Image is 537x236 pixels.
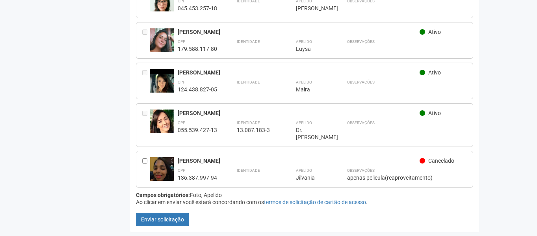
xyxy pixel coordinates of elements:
[237,168,260,173] strong: Identidade
[150,110,174,139] img: user.jpg
[296,121,312,125] strong: Apelido
[347,174,467,181] div: apenas pelicula(reaproveitamento)
[178,5,217,12] div: 045.453.257-18
[428,110,441,116] span: Ativo
[296,5,327,12] div: [PERSON_NAME]
[296,168,312,173] strong: Apelido
[136,191,474,199] div: Foto, Apelido
[347,168,375,173] strong: Observações
[237,121,260,125] strong: Identidade
[136,213,189,226] button: Enviar solicitação
[150,157,174,191] img: user.jpg
[178,126,217,134] div: 055.539.427-13
[237,80,260,84] strong: Identidade
[178,39,185,44] strong: CPF
[178,69,420,76] div: [PERSON_NAME]
[142,28,150,52] div: Entre em contato com a Aministração para solicitar o cancelamento ou 2a via
[237,39,260,44] strong: Identidade
[428,158,454,164] span: Cancelado
[178,86,217,93] div: 124.438.827-05
[237,126,276,134] div: 13.087.183-3
[428,29,441,35] span: Ativo
[178,80,185,84] strong: CPF
[150,28,174,58] img: user.jpg
[428,69,441,76] span: Ativo
[136,192,190,198] strong: Campos obrigatórios:
[178,28,420,35] div: [PERSON_NAME]
[296,80,312,84] strong: Apelido
[296,86,327,93] div: Maira
[347,121,375,125] strong: Observações
[136,199,474,206] div: Ao clicar em enviar você estará concordando com os .
[347,39,375,44] strong: Observações
[178,45,217,52] div: 179.588.117-80
[150,69,174,100] img: user.jpg
[178,121,185,125] strong: CPF
[296,174,327,181] div: Jilvania
[296,39,312,44] strong: Apelido
[296,45,327,52] div: Luysa
[178,157,420,164] div: [PERSON_NAME]
[347,80,375,84] strong: Observações
[178,174,217,181] div: 136.387.997-94
[178,168,185,173] strong: CPF
[142,110,150,141] div: Entre em contato com a Aministração para solicitar o cancelamento ou 2a via
[142,69,150,93] div: Entre em contato com a Aministração para solicitar o cancelamento ou 2a via
[264,199,366,205] a: termos de solicitação de cartão de acesso
[296,126,327,141] div: Dr. [PERSON_NAME]
[178,110,420,117] div: [PERSON_NAME]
